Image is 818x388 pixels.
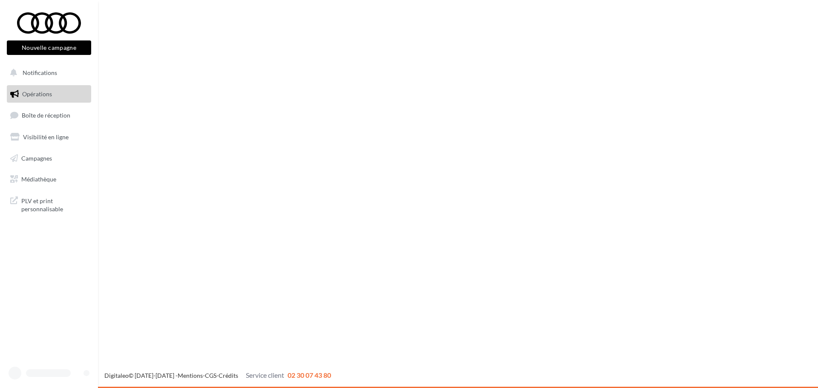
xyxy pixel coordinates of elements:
button: Notifications [5,64,89,82]
span: Visibilité en ligne [23,133,69,141]
span: Boîte de réception [22,112,70,119]
a: Opérations [5,85,93,103]
span: 02 30 07 43 80 [288,371,331,379]
span: © [DATE]-[DATE] - - - [104,372,331,379]
a: Campagnes [5,149,93,167]
a: Digitaleo [104,372,129,379]
span: Notifications [23,69,57,76]
span: Service client [246,371,284,379]
span: Opérations [22,90,52,98]
a: Médiathèque [5,170,93,188]
a: Boîte de réception [5,106,93,124]
span: PLV et print personnalisable [21,195,88,213]
button: Nouvelle campagne [7,40,91,55]
a: Crédits [219,372,238,379]
span: Campagnes [21,154,52,161]
a: PLV et print personnalisable [5,192,93,217]
a: Visibilité en ligne [5,128,93,146]
a: Mentions [178,372,203,379]
a: CGS [205,372,216,379]
span: Médiathèque [21,175,56,183]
